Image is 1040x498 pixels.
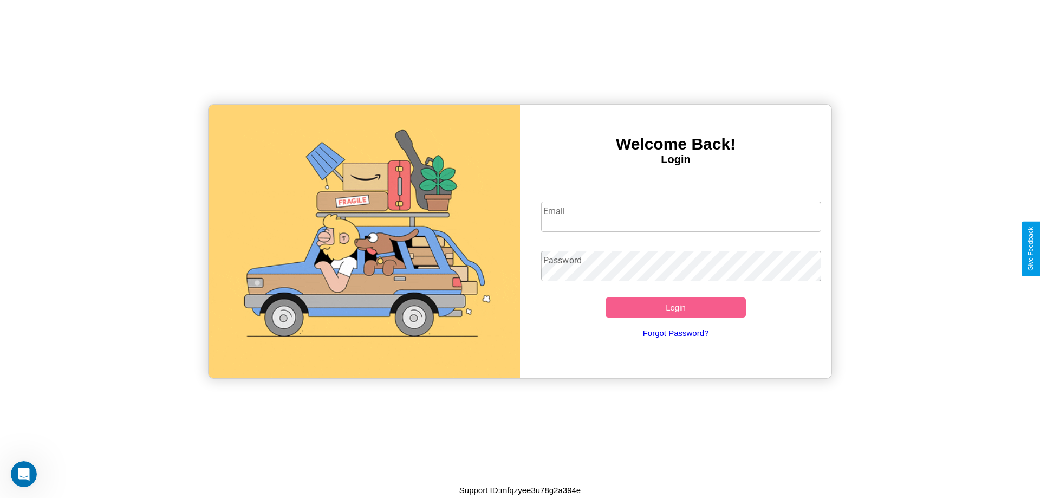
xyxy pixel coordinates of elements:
img: gif [209,105,520,378]
div: Give Feedback [1027,227,1035,271]
button: Login [606,297,746,318]
iframe: Intercom live chat [11,461,37,487]
h3: Welcome Back! [520,135,831,153]
a: Forgot Password? [536,318,816,348]
p: Support ID: mfqzyee3u78g2a394e [459,483,581,497]
h4: Login [520,153,831,166]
